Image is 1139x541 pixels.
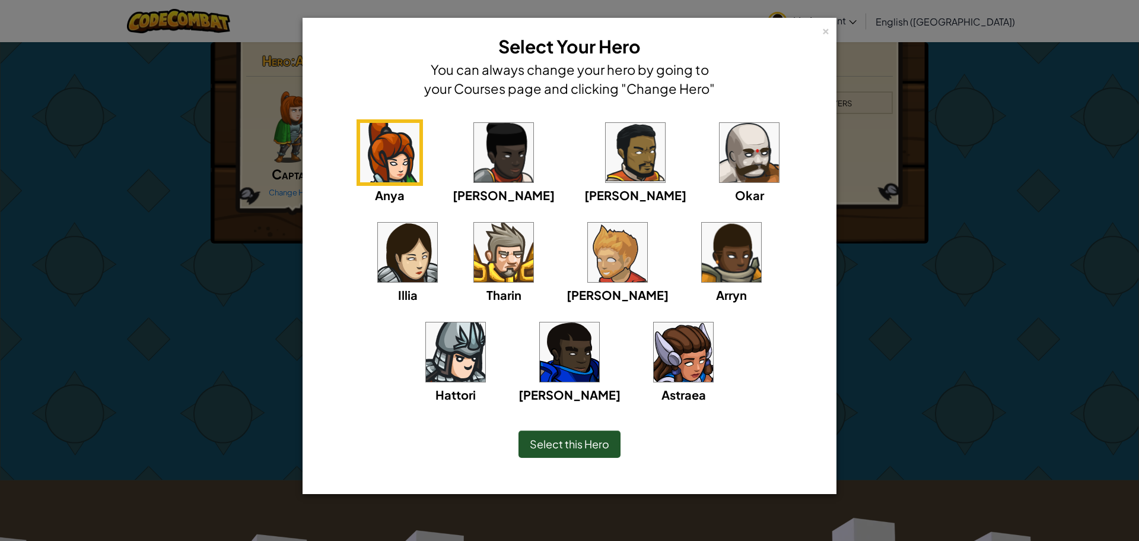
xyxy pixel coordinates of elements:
[530,437,609,451] span: Select this Hero
[567,287,669,302] span: [PERSON_NAME]
[518,387,621,402] span: [PERSON_NAME]
[716,287,747,302] span: Arryn
[588,223,647,282] img: portrait.png
[584,188,686,203] span: [PERSON_NAME]
[661,387,706,402] span: Astraea
[606,123,665,182] img: portrait.png
[421,33,718,60] h3: Select Your Hero
[378,223,437,282] img: portrait.png
[421,60,718,98] h4: You can always change your hero by going to your Courses page and clicking "Change Hero"
[453,188,555,203] span: [PERSON_NAME]
[375,188,405,203] span: Anya
[435,387,476,402] span: Hattori
[398,287,418,302] span: Illia
[426,322,485,382] img: portrait.png
[654,322,713,382] img: portrait.png
[720,123,779,182] img: portrait.png
[474,223,533,282] img: portrait.png
[822,23,830,36] div: ×
[486,287,521,302] span: Tharin
[360,123,419,182] img: portrait.png
[702,223,761,282] img: portrait.png
[540,322,599,382] img: portrait.png
[474,123,533,182] img: portrait.png
[735,188,764,203] span: Okar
